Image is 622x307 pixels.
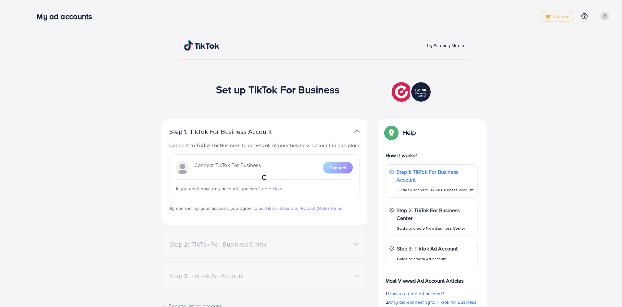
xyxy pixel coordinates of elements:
img: TikTok [184,40,220,51]
p: Step 2: TikTok For Business Center [397,206,474,222]
span: Upgrade [545,14,569,19]
p: Most Viewed Ad Account Articles [386,272,478,285]
img: TikTok partner [392,81,432,103]
p: 1. [386,290,478,298]
img: TikTok partner [354,127,360,136]
p: How it works? [386,151,478,159]
p: Guide to create Ad account [397,255,458,263]
h1: Set up TikTok For Business [216,83,340,96]
span: by Ecomdy Media [427,42,464,49]
p: Step 1: TikTok For Business Account [397,168,474,184]
p: Step 3: TikTok Ad Account [397,245,458,252]
img: Popup guide [386,127,397,138]
img: tick [545,14,551,19]
h3: My ad accounts [36,12,97,21]
p: Step 1: TikTok For Business Account [169,128,293,135]
a: tickUpgrade [540,11,574,21]
p: Help [402,129,416,136]
p: Guide to connect TikTok Business account [397,186,474,194]
span: How to create ad account? [388,290,444,297]
p: Guide to create New Business Center [397,224,474,232]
